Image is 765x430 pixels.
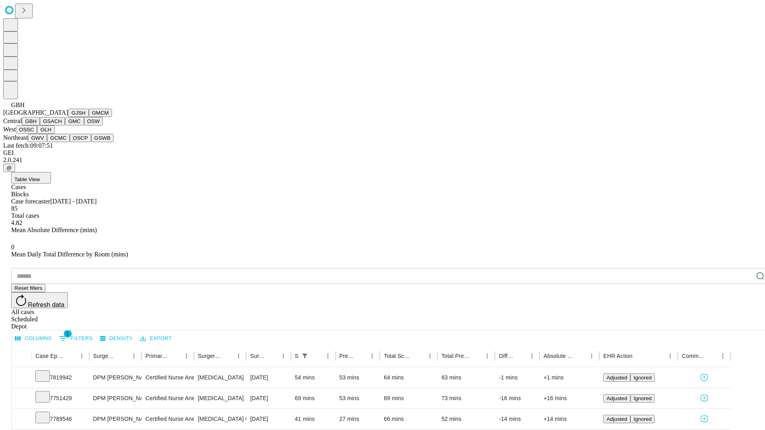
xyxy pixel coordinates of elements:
button: GSACH [40,117,65,125]
div: 63 mins [441,367,491,388]
button: Sort [267,350,278,362]
div: DPM [PERSON_NAME] [93,388,137,408]
span: Northeast [3,134,28,141]
span: Ignored [634,375,651,381]
span: Mean Absolute Difference (mins) [11,227,97,233]
span: 85 [11,205,18,212]
div: DPM [PERSON_NAME] [93,409,137,429]
div: Surgeon Name [93,353,116,359]
div: Primary Service [145,353,169,359]
div: [MEDICAL_DATA] [198,388,242,408]
button: Menu [526,350,537,362]
div: +16 mins [543,388,595,408]
span: Case forecaster [11,198,50,205]
span: 0 [11,244,14,250]
button: GJSH [68,109,89,117]
button: @ [3,164,15,172]
button: Sort [222,350,233,362]
button: GSWB [91,134,114,142]
div: 69 mins [295,388,331,408]
button: Sort [706,350,717,362]
span: Refresh data [28,301,65,308]
button: Adjusted [603,394,630,403]
button: Sort [413,350,424,362]
span: Mean Daily Total Difference by Room (mins) [11,251,128,258]
div: 2.0.241 [3,156,762,164]
button: Menu [482,350,493,362]
div: -16 mins [499,388,535,408]
div: [MEDICAL_DATA] COMPLETE EXCISION 5TH [MEDICAL_DATA] HEAD [198,409,242,429]
button: Menu [76,350,87,362]
button: Sort [575,350,586,362]
div: Total Predicted Duration [441,353,470,359]
button: GBH [22,117,40,125]
button: GMC [65,117,84,125]
div: [DATE] [250,388,287,408]
span: Last fetch: 09:07:51 [3,142,53,149]
button: Menu [424,350,435,362]
div: Total Scheduled Duration [384,353,412,359]
span: [GEOGRAPHIC_DATA] [3,109,68,116]
span: Adjusted [606,416,627,422]
button: Export [138,332,174,345]
div: Certified Nurse Anesthetist [145,409,190,429]
button: Menu [586,350,597,362]
button: Expand [16,412,27,426]
button: Sort [117,350,128,362]
button: GWV [28,134,47,142]
div: 89 mins [384,388,433,408]
button: Menu [233,350,244,362]
button: Refresh data [11,292,68,308]
button: Expand [16,392,27,406]
div: DPM [PERSON_NAME] [93,367,137,388]
span: GBH [11,102,25,108]
span: 4.82 [11,219,22,226]
span: @ [6,165,12,171]
button: Sort [65,350,76,362]
button: Menu [665,350,676,362]
div: 41 mins [295,409,331,429]
button: Select columns [13,332,54,345]
button: Menu [181,350,192,362]
button: Sort [170,350,181,362]
div: 54 mins [295,367,331,388]
button: Menu [717,350,728,362]
div: 7819942 [35,367,85,388]
div: 1 active filter [299,350,310,362]
button: Adjusted [603,373,630,382]
button: GCMC [47,134,70,142]
div: 53 mins [339,388,376,408]
span: Ignored [634,416,651,422]
div: Predicted In Room Duration [339,353,355,359]
div: Surgery Name [198,353,221,359]
span: Table View [14,176,40,182]
span: Adjusted [606,375,627,381]
div: -14 mins [499,409,535,429]
button: Density [98,332,135,345]
div: [MEDICAL_DATA] [198,367,242,388]
div: [DATE] [250,367,287,388]
div: [DATE] [250,409,287,429]
div: 7751429 [35,388,85,408]
span: Adjusted [606,395,627,401]
div: EHR Action [603,353,632,359]
button: Sort [471,350,482,362]
div: +1 mins [543,367,595,388]
button: Expand [16,371,27,385]
div: Case Epic Id [35,353,64,359]
button: GLH [37,125,54,134]
button: Menu [322,350,333,362]
div: Scheduled In Room Duration [295,353,298,359]
button: OSSC [16,125,37,134]
div: 52 mins [441,409,491,429]
span: Total cases [11,212,39,219]
button: Sort [515,350,526,362]
div: -1 mins [499,367,535,388]
span: Central [3,117,22,124]
button: Menu [367,350,378,362]
button: Table View [11,172,51,184]
div: 66 mins [384,409,433,429]
button: Show filters [57,332,95,345]
span: West [3,126,16,133]
span: [DATE] - [DATE] [50,198,96,205]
